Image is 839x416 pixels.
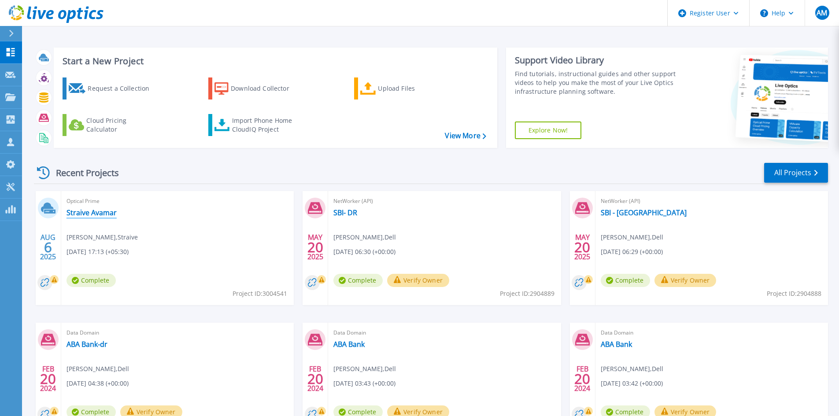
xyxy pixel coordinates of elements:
span: [DATE] 04:38 (+00:00) [67,379,129,388]
div: Find tutorials, instructional guides and other support videos to help you make the most of your L... [515,70,679,96]
span: [PERSON_NAME] , Straive [67,232,138,242]
div: Request a Collection [88,80,158,97]
span: Complete [601,274,650,287]
button: Verify Owner [654,274,717,287]
div: FEB 2024 [307,363,324,395]
span: [DATE] 03:43 (+00:00) [333,379,395,388]
a: View More [445,132,486,140]
span: Optical Prime [67,196,288,206]
div: FEB 2024 [574,363,591,395]
div: Support Video Library [515,55,679,66]
span: Data Domain [333,328,555,338]
span: [PERSON_NAME] , Dell [67,364,129,374]
a: Explore Now! [515,121,582,139]
div: Recent Projects [34,162,131,184]
a: ABA Bank [601,340,632,349]
a: SBI- DR [333,208,357,217]
span: [DATE] 03:42 (+00:00) [601,379,663,388]
a: All Projects [764,163,828,183]
span: Project ID: 2904889 [500,289,554,298]
span: Project ID: 3004541 [233,289,287,298]
a: ABA Bank [333,340,365,349]
span: [PERSON_NAME] , Dell [333,232,396,242]
span: AM [817,9,827,16]
span: 20 [574,375,590,383]
span: Complete [333,274,383,287]
a: Cloud Pricing Calculator [63,114,161,136]
div: FEB 2024 [40,363,56,395]
span: [PERSON_NAME] , Dell [601,364,663,374]
span: Project ID: 2904888 [767,289,821,298]
span: 20 [307,375,323,383]
span: Data Domain [601,328,823,338]
span: [DATE] 06:29 (+00:00) [601,247,663,257]
div: MAY 2025 [307,231,324,263]
span: [PERSON_NAME] , Dell [601,232,663,242]
span: [DATE] 06:30 (+00:00) [333,247,395,257]
span: 20 [574,243,590,251]
div: Upload Files [378,80,448,97]
a: Download Collector [208,77,307,99]
div: MAY 2025 [574,231,591,263]
div: Import Phone Home CloudIQ Project [232,116,301,134]
button: Verify Owner [387,274,449,287]
div: Download Collector [231,80,301,97]
div: Cloud Pricing Calculator [86,116,157,134]
div: AUG 2025 [40,231,56,263]
a: Request a Collection [63,77,161,99]
span: [DATE] 17:13 (+05:30) [67,247,129,257]
a: ABA Bank-dr [67,340,107,349]
h3: Start a New Project [63,56,486,66]
a: Upload Files [354,77,452,99]
span: Data Domain [67,328,288,338]
span: NetWorker (API) [333,196,555,206]
a: SBI - [GEOGRAPHIC_DATA] [601,208,687,217]
span: [PERSON_NAME] , Dell [333,364,396,374]
span: Complete [67,274,116,287]
span: 6 [44,243,52,251]
span: 20 [307,243,323,251]
span: NetWorker (API) [601,196,823,206]
a: Straive Avamar [67,208,117,217]
span: 20 [40,375,56,383]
